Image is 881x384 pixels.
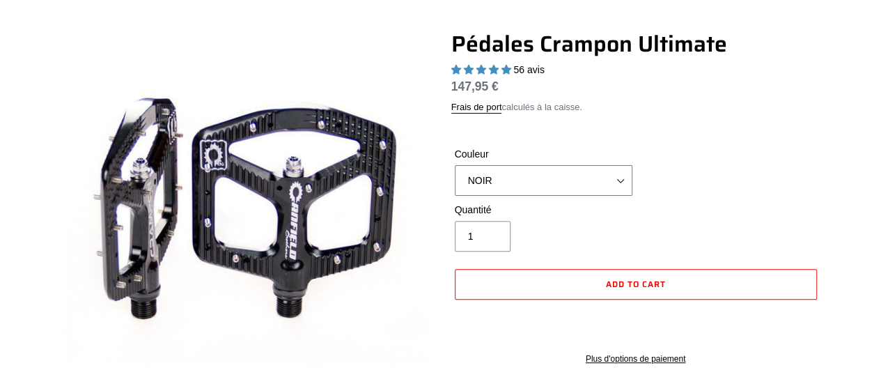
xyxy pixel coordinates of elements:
a: Frais de port [451,102,502,114]
iframe: PayPal-paypal [455,307,817,337]
button: Add to cart [455,269,817,300]
span: 4,95 étoiles [451,64,514,75]
font: Pédales Crampon Ultimate [451,26,727,61]
font: Frais de port [451,102,502,112]
span: Add to cart [606,277,666,291]
font: Plus d'options de paiement [586,354,686,364]
font: Quantité [455,204,492,215]
font: 56 avis [513,64,544,75]
a: Plus d'options de paiement [455,353,817,365]
font: calculés à la caisse. [501,102,582,112]
font: 147,95 € [451,79,499,93]
font: Couleur [455,148,489,160]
